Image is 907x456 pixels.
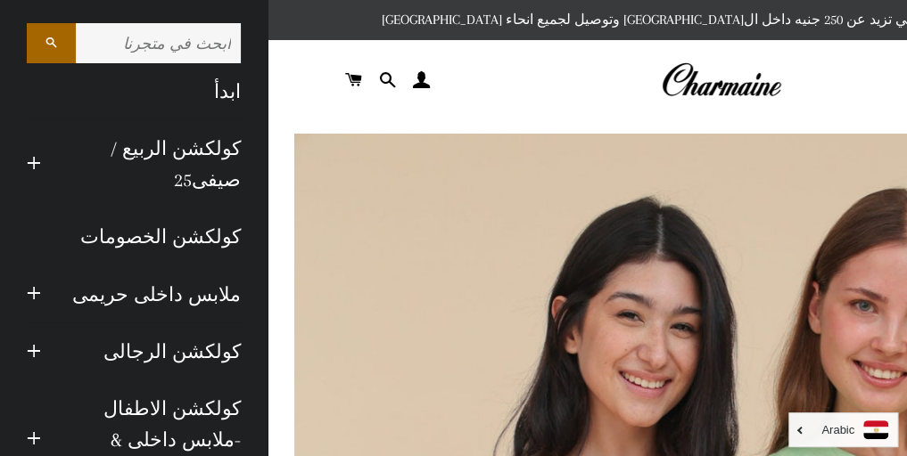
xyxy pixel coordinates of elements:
a: Arabic [798,420,888,439]
a: ملابس داخلى حريمى [54,266,254,323]
a: كولكشن الربيع / صيفى25 [54,120,254,208]
img: Charmaine Egypt [661,61,781,100]
a: كولكشن الخصومات [13,208,254,265]
a: ابدأ [13,63,254,120]
a: كولكشن الرجالى [54,323,254,380]
input: ابحث في متجرنا [76,23,241,63]
i: Arabic [821,424,854,436]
